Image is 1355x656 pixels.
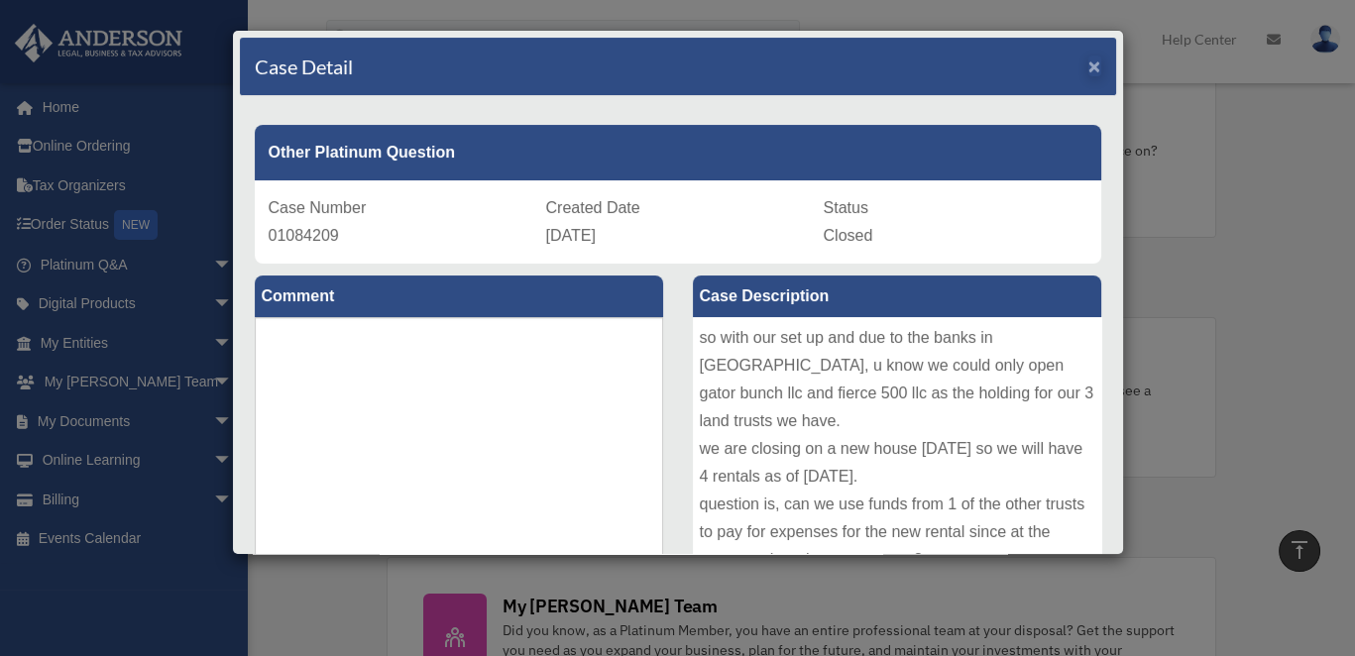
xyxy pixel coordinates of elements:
span: 01084209 [269,227,339,244]
span: × [1088,55,1101,77]
div: so with our set up and due to the banks in [GEOGRAPHIC_DATA], u know we could only open gator bun... [693,317,1101,614]
span: Created Date [546,199,640,216]
span: Closed [824,227,873,244]
button: Close [1088,55,1101,76]
h4: Case Detail [255,53,353,80]
div: Other Platinum Question [255,125,1101,180]
span: [DATE] [546,227,596,244]
span: Status [824,199,868,216]
span: Case Number [269,199,367,216]
label: Comment [255,275,663,317]
label: Case Description [693,275,1101,317]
